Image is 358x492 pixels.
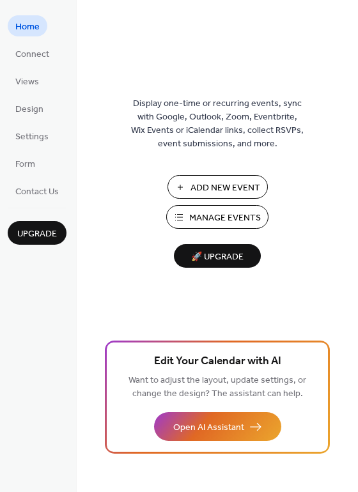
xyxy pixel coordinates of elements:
[191,181,260,195] span: Add New Event
[15,20,40,34] span: Home
[8,221,66,245] button: Upgrade
[8,98,51,119] a: Design
[8,153,43,174] a: Form
[15,48,49,61] span: Connect
[15,130,49,144] span: Settings
[8,70,47,91] a: Views
[154,353,281,371] span: Edit Your Calendar with AI
[8,43,57,64] a: Connect
[8,15,47,36] a: Home
[167,175,268,199] button: Add New Event
[131,97,304,151] span: Display one-time or recurring events, sync with Google, Outlook, Zoom, Eventbrite, Wix Events or ...
[173,421,244,434] span: Open AI Assistant
[128,372,306,403] span: Want to adjust the layout, update settings, or change the design? The assistant can help.
[166,205,268,229] button: Manage Events
[15,185,59,199] span: Contact Us
[15,75,39,89] span: Views
[8,180,66,201] a: Contact Us
[154,412,281,441] button: Open AI Assistant
[15,158,35,171] span: Form
[174,244,261,268] button: 🚀 Upgrade
[17,227,57,241] span: Upgrade
[15,103,43,116] span: Design
[8,125,56,146] a: Settings
[189,211,261,225] span: Manage Events
[182,249,253,266] span: 🚀 Upgrade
